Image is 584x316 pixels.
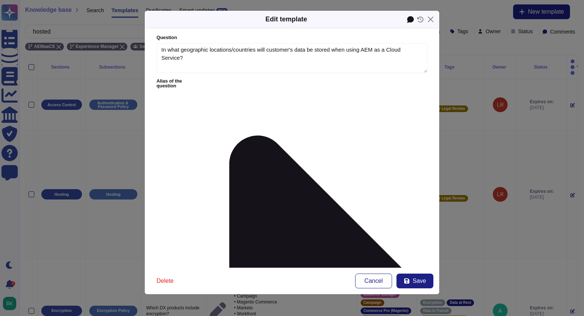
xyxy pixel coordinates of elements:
[151,274,179,288] button: Delete
[157,43,427,73] textarea: In what geographic locations/countries will customer's data be stored when using AEM as a Cloud S...
[425,14,436,25] button: Close
[157,35,427,40] label: Question
[265,14,307,24] div: Edit template
[355,274,392,288] button: Cancel
[413,278,426,284] span: Save
[396,274,433,288] button: Save
[157,278,174,284] span: Delete
[364,278,383,284] span: Cancel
